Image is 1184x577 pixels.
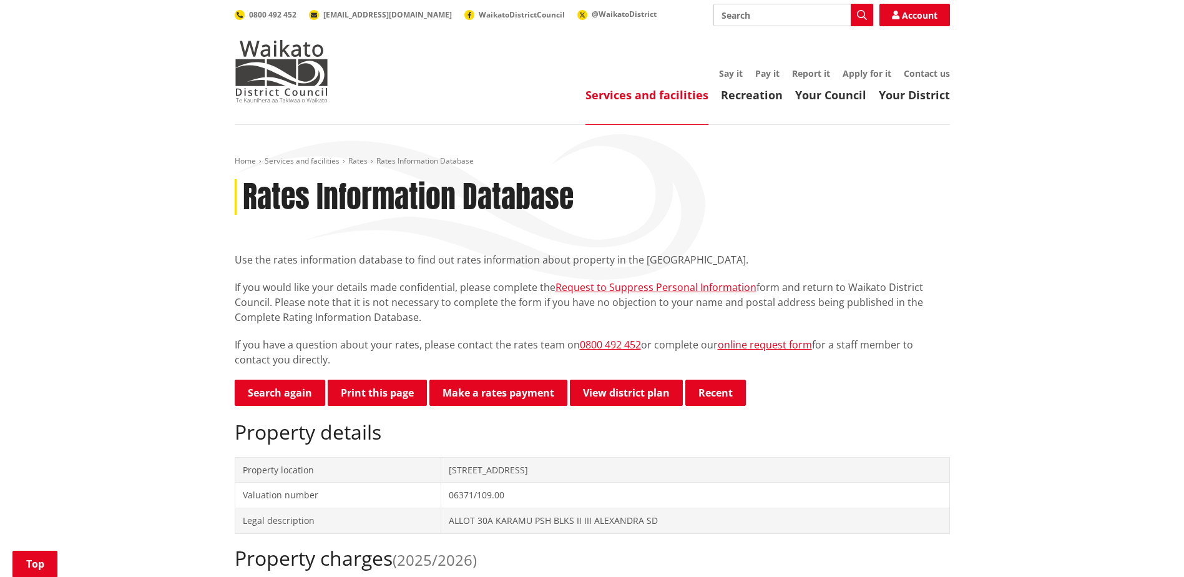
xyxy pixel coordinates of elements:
a: WaikatoDistrictCouncil [464,9,565,20]
h2: Property charges [235,546,950,570]
a: Your District [879,87,950,102]
p: If you would like your details made confidential, please complete the form and return to Waikato ... [235,280,950,325]
iframe: Messenger Launcher [1127,525,1172,570]
a: Contact us [904,67,950,79]
a: Home [235,155,256,166]
button: Print this page [328,380,427,406]
a: @WaikatoDistrict [577,9,657,19]
a: Say it [719,67,743,79]
a: Search again [235,380,325,406]
span: [EMAIL_ADDRESS][DOMAIN_NAME] [323,9,452,20]
p: If you have a question about your rates, please contact the rates team on or complete our for a s... [235,337,950,367]
a: Make a rates payment [429,380,567,406]
a: online request form [718,338,812,352]
td: Property location [235,457,441,483]
td: [STREET_ADDRESS] [441,457,949,483]
button: Recent [685,380,746,406]
a: 0800 492 452 [580,338,641,352]
td: 06371/109.00 [441,483,949,508]
a: Recreation [721,87,783,102]
td: Legal description [235,508,441,533]
h1: Rates Information Database [243,179,574,215]
a: Your Council [795,87,866,102]
td: ALLOT 30A KARAMU PSH BLKS II III ALEXANDRA SD [441,508,949,533]
a: [EMAIL_ADDRESS][DOMAIN_NAME] [309,9,452,20]
p: Use the rates information database to find out rates information about property in the [GEOGRAPHI... [235,252,950,267]
span: (2025/2026) [393,550,477,570]
span: WaikatoDistrictCouncil [479,9,565,20]
nav: breadcrumb [235,156,950,167]
a: 0800 492 452 [235,9,296,20]
a: Pay it [755,67,780,79]
input: Search input [713,4,873,26]
a: Services and facilities [265,155,340,166]
a: Account [879,4,950,26]
span: Rates Information Database [376,155,474,166]
span: @WaikatoDistrict [592,9,657,19]
a: Top [12,551,57,577]
a: View district plan [570,380,683,406]
img: Waikato District Council - Te Kaunihera aa Takiwaa o Waikato [235,40,328,102]
td: Valuation number [235,483,441,508]
h2: Property details [235,420,950,444]
a: Rates [348,155,368,166]
a: Request to Suppress Personal Information [555,280,756,294]
a: Services and facilities [585,87,708,102]
a: Report it [792,67,830,79]
a: Apply for it [843,67,891,79]
span: 0800 492 452 [249,9,296,20]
